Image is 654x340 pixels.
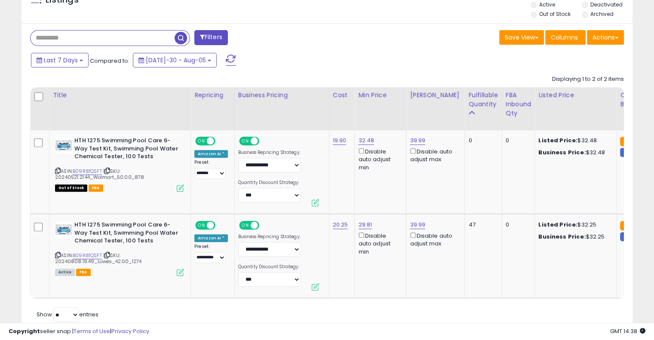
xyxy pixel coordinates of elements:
[194,150,228,158] div: Amazon AI *
[9,328,149,336] div: seller snap | |
[620,148,637,157] small: FBM
[240,222,251,229] span: ON
[37,310,98,319] span: Show: entries
[358,91,402,100] div: Min Price
[258,222,271,229] span: OFF
[358,136,374,145] a: 32.48
[31,53,89,67] button: Last 7 Days
[358,147,399,172] div: Disable auto adjust min
[468,221,495,229] div: 47
[214,138,228,145] span: OFF
[89,184,103,192] span: FBA
[240,138,251,145] span: ON
[620,232,637,241] small: FBM
[552,75,624,83] div: Displaying 1 to 2 of 2 items
[538,91,613,100] div: Listed Price
[538,233,610,241] div: $32.25
[468,137,495,144] div: 0
[238,234,301,240] label: Business Repricing Strategy:
[53,91,187,100] div: Title
[620,221,636,230] small: FBA
[238,91,325,100] div: Business Pricing
[506,221,528,229] div: 0
[545,30,586,45] button: Columns
[538,233,586,241] b: Business Price:
[410,91,461,100] div: [PERSON_NAME]
[238,180,301,186] label: Quantity Discount Strategy:
[55,221,184,275] div: ASIN:
[333,136,347,145] a: 19.90
[74,327,110,335] a: Terms of Use
[587,30,624,45] button: Actions
[538,221,610,229] div: $32.25
[358,221,372,229] a: 29.81
[194,244,228,263] div: Preset:
[410,231,458,248] div: Disable auto adjust max
[538,136,577,144] b: Listed Price:
[44,56,78,64] span: Last 7 Days
[196,222,207,229] span: ON
[539,1,555,8] label: Active
[506,137,528,144] div: 0
[90,57,129,65] span: Compared to:
[76,269,91,276] span: FBA
[538,148,586,156] b: Business Price:
[73,252,102,259] a: B09R81QSFT
[74,221,179,247] b: HTH 1275 Swimming Pool Care 6-Way Test Kit, Swimming Pool Water Chemical Tester, 100 Tests
[468,91,498,109] div: Fulfillable Quantity
[238,264,301,270] label: Quantity Discount Strategy:
[590,10,613,18] label: Archived
[358,231,399,256] div: Disable auto adjust min
[333,221,348,229] a: 20.25
[214,222,228,229] span: OFF
[410,221,425,229] a: 39.99
[538,137,610,144] div: $32.48
[146,56,206,64] span: [DATE]-30 - Aug-05
[333,91,351,100] div: Cost
[551,33,578,42] span: Columns
[55,137,184,191] div: ASIN:
[499,30,544,45] button: Save View
[55,184,87,192] span: All listings that are currently out of stock and unavailable for purchase on Amazon
[74,137,179,163] b: HTH 1275 Swimming Pool Care 6-Way Test Kit, Swimming Pool Water Chemical Tester, 100 Tests
[9,327,40,335] strong: Copyright
[194,30,228,45] button: Filters
[194,234,228,242] div: Amazon AI *
[196,138,207,145] span: ON
[55,137,72,154] img: 41KqGcS6zxL._SL40_.jpg
[410,147,458,163] div: Disable auto adjust max
[410,136,425,145] a: 39.99
[590,1,622,8] label: Deactivated
[133,53,217,67] button: [DATE]-30 - Aug-05
[55,252,141,265] span: | SKU: 20240808.19.49_Lowes_42.00_1274
[506,91,531,118] div: FBA inbound Qty
[258,138,271,145] span: OFF
[194,159,228,179] div: Preset:
[55,269,75,276] span: All listings currently available for purchase on Amazon
[610,327,645,335] span: 2025-08-14 14:38 GMT
[538,149,610,156] div: $32.48
[55,221,72,238] img: 41KqGcS6zxL._SL40_.jpg
[538,221,577,229] b: Listed Price:
[539,10,571,18] label: Out of Stock
[73,168,102,175] a: B09R81QSFT
[55,168,144,181] span: | SKU: 20240521.21.44_Walmart_50.00_878
[238,150,301,156] label: Business Repricing Strategy:
[620,137,636,146] small: FBA
[194,91,231,100] div: Repricing
[111,327,149,335] a: Privacy Policy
